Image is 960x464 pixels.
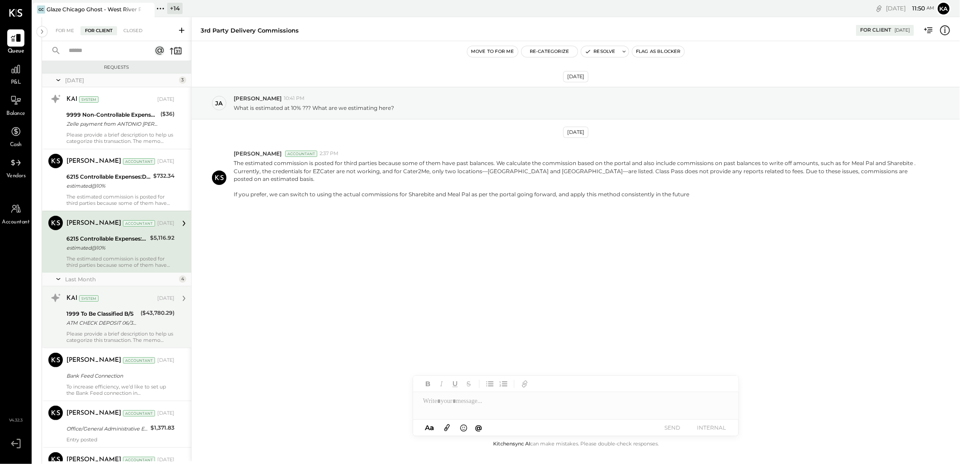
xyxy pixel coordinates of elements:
div: [DATE] [563,71,588,82]
span: Cash [10,141,22,149]
a: Cash [0,123,31,149]
div: Accountant [123,220,155,227]
div: System [79,295,99,302]
div: The estimated commission is posted for third parties because some of them have past balances. We ... [66,194,174,206]
button: Unordered List [484,378,496,390]
button: Strikethrough [463,378,475,390]
div: [PERSON_NAME] [66,157,121,166]
span: @ [475,423,483,432]
div: estimated@10% [66,181,151,190]
div: Office/General Administrative Expenses [66,424,148,433]
div: Last Month [65,275,177,283]
div: ($36) [160,109,174,118]
div: Zelle payment from ANTONIO [PERSON_NAME] BACcwnv2zjnk [66,119,158,128]
button: Flag as Blocker [632,46,684,57]
button: Underline [449,378,461,390]
div: [DATE] [894,27,910,33]
div: ($43,780.29) [141,308,174,317]
span: [PERSON_NAME] [234,150,282,157]
div: [PERSON_NAME] [66,219,121,228]
div: [DATE] [157,96,174,103]
div: To increase efficiency, we’d like to set up the Bank Feed connection in [GEOGRAPHIC_DATA]. Please... [66,384,174,396]
div: KAI [66,95,77,104]
div: [DATE] [157,357,174,364]
div: KAI [66,294,77,303]
span: Balance [6,110,25,118]
div: [DATE] [157,220,174,227]
div: [DATE] [886,4,934,13]
div: [DATE] [65,76,177,84]
div: [DATE] [157,295,174,302]
button: Add URL [519,378,531,390]
div: copy link [875,4,884,13]
div: Accountant [123,410,155,417]
button: Re-Categorize [522,46,578,57]
span: 2:37 PM [320,150,339,157]
div: 1999 To Be Classified B/S [66,309,138,318]
button: Italic [436,378,447,390]
button: Ka [936,1,951,16]
span: 10:41 PM [284,95,305,102]
div: For Me [51,26,79,35]
div: For Client [80,26,117,35]
button: INTERNAL [693,421,729,434]
button: @ [473,422,485,433]
a: Balance [0,92,31,118]
div: [DATE] [157,158,174,165]
div: 6215 Controllable Expenses:Direct Operating Expenses:Transaction Related Expenses:3rd Party Deliv... [66,234,147,243]
a: Vendors [0,154,31,180]
div: [PERSON_NAME] [66,409,121,418]
div: [PERSON_NAME] [66,356,121,365]
div: [DATE] [157,410,174,417]
button: Ordered List [498,378,509,390]
a: P&L [0,61,31,87]
span: [PERSON_NAME] [234,95,282,102]
div: Accountant [123,457,155,463]
div: Please provide a brief description to help us categorize this transaction. The memo might be help... [66,132,174,144]
div: 6215 Controllable Expenses:Direct Operating Expenses:Transaction Related Expenses:3rd Party Deliv... [66,172,151,181]
div: Glaze Chicago Ghost - West River Rice LLC [47,5,141,13]
span: Accountant [2,218,30,227]
div: [DATE] [563,127,588,138]
div: ATM CHECK DEPOSIT 06/30 [STREET_ADDRESS][PERSON_NAME] [66,318,138,327]
div: 3rd Party Delivery Commissions [201,26,299,35]
p: The estimated commission is posted for third parties because some of them have past balances. We ... [234,159,917,206]
div: The estimated commission is posted for third parties because some of them have past balances. We ... [66,256,174,268]
div: Entry posted [66,436,174,443]
p: What is estimated at 10% ??? What are we estimating here? [234,104,394,112]
div: $732.34 [153,171,174,180]
div: [DATE] [157,456,174,464]
button: Resolve [581,46,619,57]
span: P&L [11,79,21,87]
div: ja [216,99,223,108]
button: SEND [654,421,691,434]
div: Accountant [123,158,155,165]
button: Bold [422,378,434,390]
div: $1,371.83 [151,423,174,432]
span: a [430,423,434,432]
div: estimated@10% [66,243,147,252]
div: 4 [179,275,186,283]
div: Closed [119,26,147,35]
button: Move to for me [467,46,518,57]
a: Accountant [0,200,31,227]
span: Vendors [6,172,26,180]
div: + 14 [167,3,183,14]
div: Accountant [123,357,155,364]
div: $5,116.92 [150,233,174,242]
button: Aa [422,423,437,433]
div: GC [37,5,45,14]
div: Accountant [285,151,317,157]
div: Bank Feed Connection [66,371,172,380]
div: Please provide a brief description to help us categorize this transaction. The memo might be help... [66,331,174,343]
div: 3 [179,76,186,84]
div: 9999 Non-Controllable Expenses:Other Income and Expenses:To be Classified [66,110,158,119]
div: For Client [860,27,891,34]
a: Queue [0,29,31,56]
div: System [79,96,99,103]
span: Queue [8,47,24,56]
div: Requests [47,64,187,71]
